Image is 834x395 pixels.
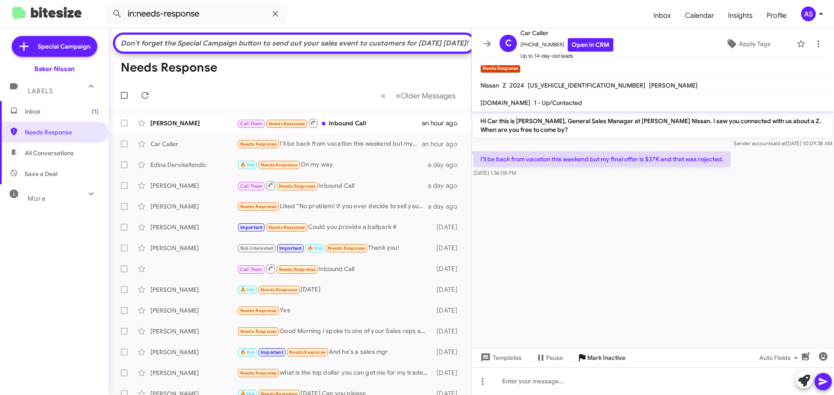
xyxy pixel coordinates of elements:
div: Good Morning I spoke to one of your Sales reps and they said that the Nissan I was looking ag has... [237,326,432,336]
span: Older Messages [400,91,456,101]
div: [DATE] [432,244,464,252]
span: (1) [92,107,99,116]
div: [PERSON_NAME] [150,223,237,232]
div: [PERSON_NAME] [150,327,237,336]
button: Pause [529,350,570,366]
button: Mark Inactive [570,350,632,366]
small: Needs Response [480,65,520,73]
div: Edina Dervisefendic [150,160,237,169]
div: Inbound Call [237,180,428,191]
a: Calendar [678,3,721,28]
span: Inbox [25,107,99,116]
span: Needs Response [261,287,298,293]
h1: Needs Response [121,61,217,75]
span: Call Them [240,267,263,272]
span: Needs Response [268,121,305,127]
span: Special Campaign [38,42,90,51]
div: [DATE] [432,327,464,336]
span: Needs Response [279,267,316,272]
button: Previous [376,87,391,104]
span: Call Them [240,121,263,127]
p: I'll be back from vacation this weekend but my final offer is $37K and that was rejected. [473,151,731,167]
span: Needs Response [25,128,99,137]
div: [DATE] [432,285,464,294]
span: [DOMAIN_NAME] [480,99,530,107]
span: Pause [546,350,563,366]
span: C [505,36,512,50]
a: Profile [760,3,794,28]
button: Apply Tags [703,36,792,52]
span: Car Caller [520,28,613,38]
div: Don't forget the Special Campaign button to send out your sales event to customers for [DATE] [DA... [119,39,470,48]
div: what is the top dollar you can get me for my trade for this vehicle [237,368,432,378]
div: [PERSON_NAME] [150,202,237,211]
div: Yes [237,306,432,316]
div: a day ago [428,181,464,190]
a: Open in CRM [568,38,613,52]
span: Apply Tags [739,36,771,52]
div: [DATE] [432,348,464,356]
div: [PERSON_NAME] [150,244,237,252]
div: Inbound Call [237,118,422,129]
span: [PERSON_NAME] [649,82,698,89]
span: Nissan [480,82,499,89]
span: 🔥 Hot [308,245,322,251]
span: Sender account [DATE] 10:09:38 AM [734,140,832,147]
div: [DATE] [432,306,464,315]
span: Needs Response [240,329,277,334]
div: Could you provide a ballpark # [237,222,432,232]
input: Search [105,3,288,24]
span: Important [261,349,283,355]
span: All Conversations [25,149,74,157]
span: Important [279,245,302,251]
div: [DATE] [432,264,464,273]
span: 1 - Up/Contacted [534,99,582,107]
div: [PERSON_NAME] [150,306,237,315]
span: [US_VEHICLE_IDENTIFICATION_NUMBER] [528,82,645,89]
div: On my way. [237,160,428,170]
span: [PHONE_NUMBER] [520,38,613,52]
span: 2024 [510,82,524,89]
span: Z [503,82,506,89]
span: Templates [479,350,522,366]
div: [PERSON_NAME] [150,348,237,356]
div: Car Caller [150,140,237,148]
div: AS [801,7,816,21]
a: Special Campaign [12,36,97,57]
span: Needs Response [240,141,277,147]
span: Call Them [240,183,263,189]
button: Next [391,87,461,104]
span: Not-Interested [240,245,274,251]
span: Needs Response [289,349,326,355]
a: Inbox [646,3,678,28]
span: Important [240,225,263,230]
span: More [28,195,46,202]
span: [DATE] 1:36:08 PM [473,170,516,176]
span: Needs Response [261,162,298,168]
a: Insights [721,3,760,28]
div: And he's a sales mgr [237,347,432,357]
div: a day ago [428,202,464,211]
span: Needs Response [240,204,277,209]
span: 🔥 Hot [240,287,255,293]
span: Needs Response [328,245,365,251]
span: Auto Fields [759,350,801,366]
span: Needs Response [268,225,305,230]
span: Needs Response [240,308,277,313]
div: an hour ago [422,119,464,127]
div: Baker Nissan [34,65,75,73]
button: AS [794,7,824,21]
span: Mark Inactive [587,350,625,366]
div: Thank you! [237,243,432,253]
div: [PERSON_NAME] [150,369,237,377]
div: [PERSON_NAME] [150,119,237,127]
div: an hour ago [422,140,464,148]
span: 🔥 Hot [240,349,255,355]
div: [DATE] [432,369,464,377]
div: [PERSON_NAME] [150,285,237,294]
div: I'll be back from vacation this weekend but my final offer is $37K and that was rejected. [237,139,422,149]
